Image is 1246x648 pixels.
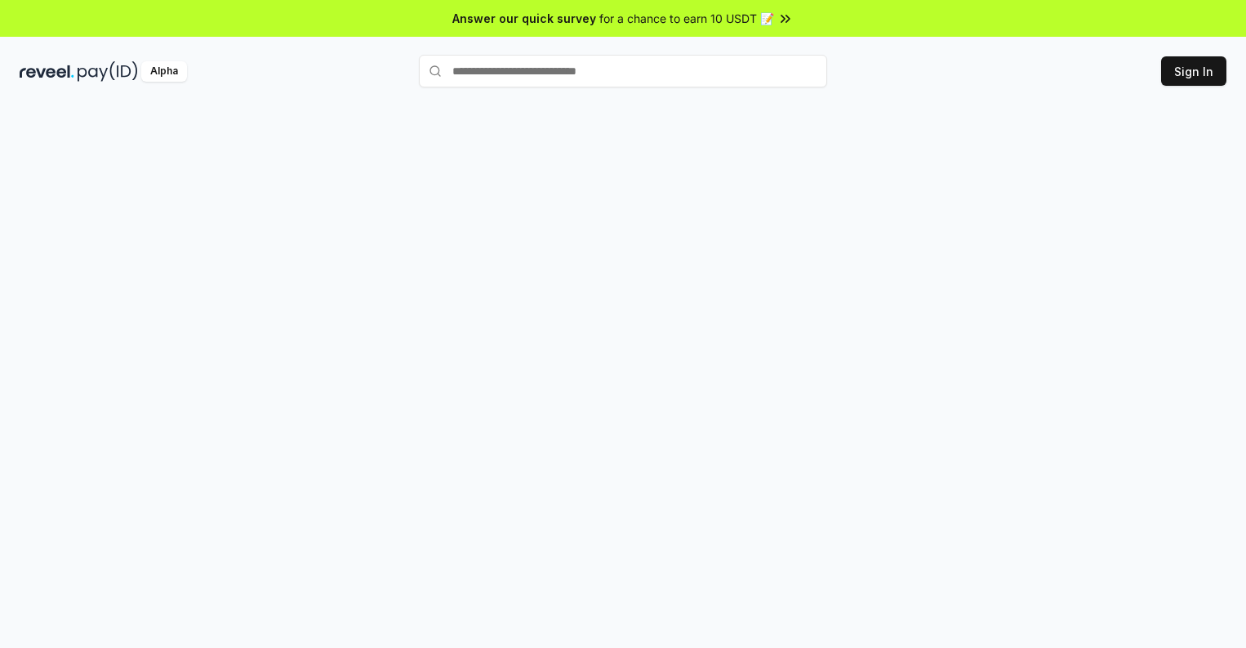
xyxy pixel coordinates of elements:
[599,10,774,27] span: for a chance to earn 10 USDT 📝
[20,61,74,82] img: reveel_dark
[78,61,138,82] img: pay_id
[141,61,187,82] div: Alpha
[1161,56,1226,86] button: Sign In
[452,10,596,27] span: Answer our quick survey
